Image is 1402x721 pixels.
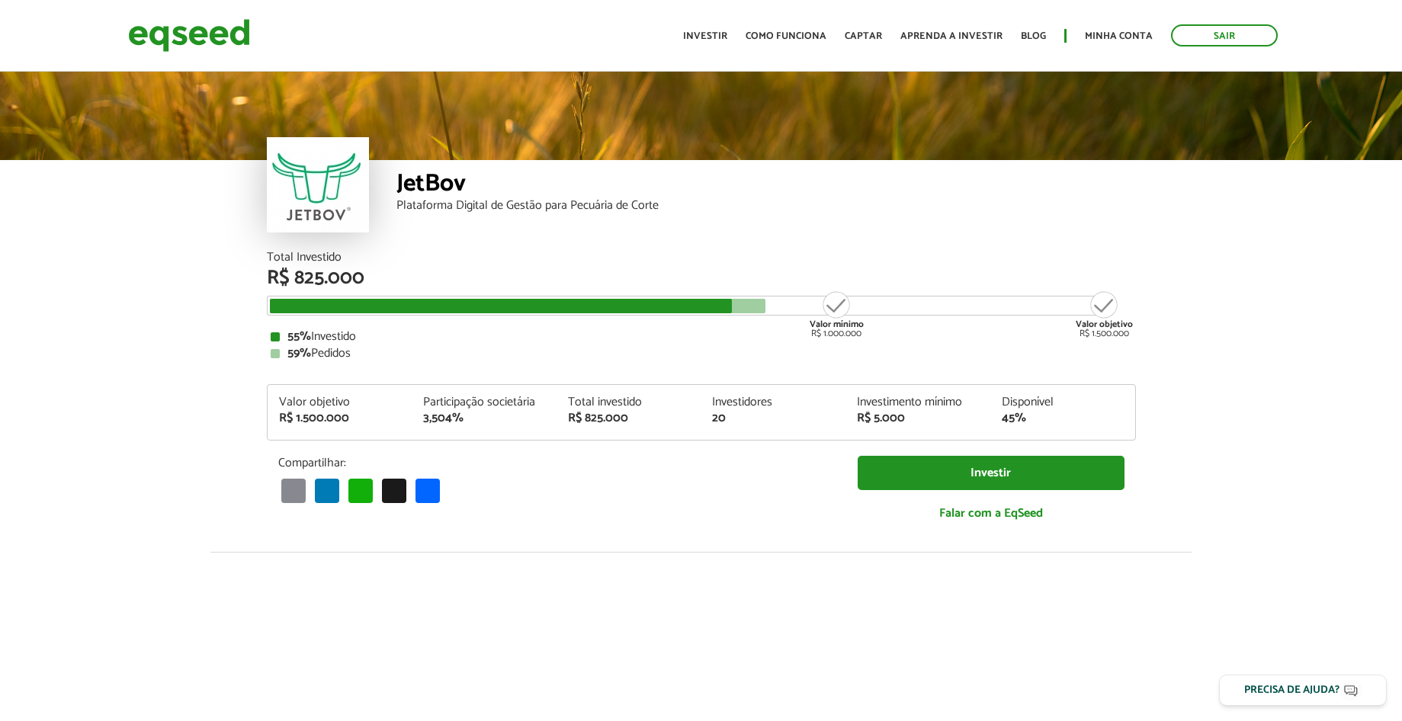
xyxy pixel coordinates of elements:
[423,396,545,409] div: Participação societária
[1021,31,1046,41] a: Blog
[279,412,401,425] div: R$ 1.500.000
[568,396,690,409] div: Total investido
[568,412,690,425] div: R$ 825.000
[271,348,1132,360] div: Pedidos
[345,478,376,503] a: WhatsApp
[1076,290,1133,338] div: R$ 1.500.000
[278,478,309,503] a: Email
[1171,24,1278,46] a: Sair
[683,31,727,41] a: Investir
[810,317,864,332] strong: Valor mínimo
[396,200,1136,212] div: Plataforma Digital de Gestão para Pecuária de Corte
[845,31,882,41] a: Captar
[267,252,1136,264] div: Total Investido
[857,396,979,409] div: Investimento mínimo
[396,171,1136,200] div: JetBov
[900,31,1003,41] a: Aprenda a investir
[857,412,979,425] div: R$ 5.000
[858,498,1124,529] a: Falar com a EqSeed
[1085,31,1153,41] a: Minha conta
[423,412,545,425] div: 3,504%
[808,290,865,338] div: R$ 1.000.000
[287,326,311,347] strong: 55%
[412,478,443,503] a: Share
[858,456,1124,490] a: Investir
[271,331,1132,343] div: Investido
[1002,412,1124,425] div: 45%
[128,15,250,56] img: EqSeed
[279,396,401,409] div: Valor objetivo
[278,456,835,470] p: Compartilhar:
[379,478,409,503] a: X
[267,268,1136,288] div: R$ 825.000
[712,396,834,409] div: Investidores
[712,412,834,425] div: 20
[1076,317,1133,332] strong: Valor objetivo
[287,343,311,364] strong: 59%
[1002,396,1124,409] div: Disponível
[312,478,342,503] a: LinkedIn
[746,31,826,41] a: Como funciona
